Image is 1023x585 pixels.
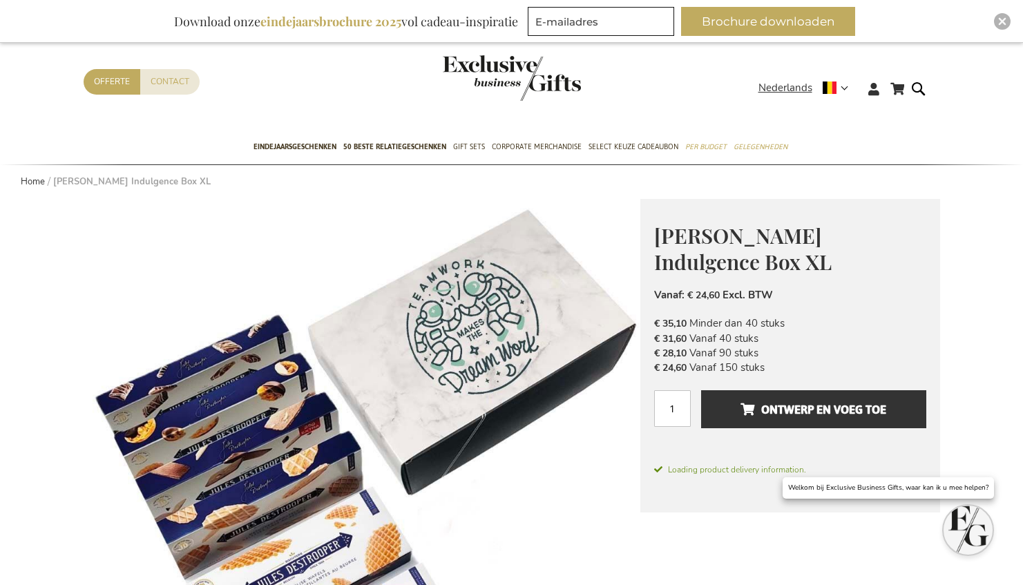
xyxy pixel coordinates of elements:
[453,140,485,154] span: Gift Sets
[654,222,832,276] span: [PERSON_NAME] Indulgence Box XL
[740,399,886,421] span: Ontwerp en voeg toe
[654,463,926,476] span: Loading product delivery information.
[443,55,581,101] img: Exclusive Business gifts logo
[168,7,524,36] div: Download onze vol cadeau-inspiratie
[343,140,446,154] span: 50 beste relatiegeschenken
[654,317,687,330] span: € 35,10
[492,140,582,154] span: Corporate Merchandise
[528,7,674,36] input: E-mailadres
[260,13,401,30] b: eindejaarsbrochure 2025
[654,347,687,360] span: € 28,10
[654,361,926,375] li: Vanaf 150 stuks
[654,361,687,374] span: € 24,60
[254,140,336,154] span: Eindejaarsgeschenken
[994,13,1011,30] div: Close
[734,140,787,154] span: Gelegenheden
[53,175,211,188] strong: [PERSON_NAME] Indulgence Box XL
[654,346,926,361] li: Vanaf 90 stuks
[443,55,512,101] a: store logo
[140,69,200,95] a: Contact
[758,80,812,96] span: Nederlands
[654,332,687,345] span: € 31,60
[681,7,855,36] button: Brochure downloaden
[654,332,926,346] li: Vanaf 40 stuks
[528,7,678,40] form: marketing offers and promotions
[654,316,926,331] li: Minder dan 40 stuks
[685,140,727,154] span: Per Budget
[758,80,857,96] div: Nederlands
[723,288,773,302] span: Excl. BTW
[21,175,45,188] a: Home
[589,140,678,154] span: Select Keuze Cadeaubon
[654,288,685,302] span: Vanaf:
[654,390,691,427] input: Aantal
[687,289,720,302] span: € 24,60
[701,390,926,428] button: Ontwerp en voeg toe
[998,17,1006,26] img: Close
[84,69,140,95] a: Offerte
